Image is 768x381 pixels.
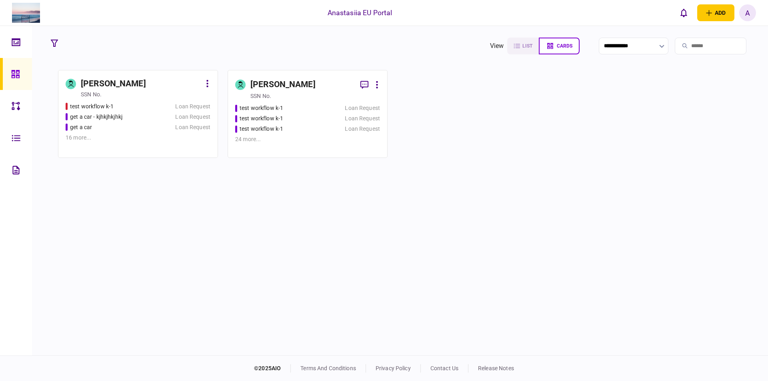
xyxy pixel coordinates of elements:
button: open adding identity options [697,4,734,21]
div: view [490,41,504,51]
a: privacy policy [376,365,411,371]
div: Loan Request [175,102,210,111]
div: 24 more ... [235,135,380,144]
a: terms and conditions [300,365,356,371]
a: [PERSON_NAME]SSN no.test workflow k-1Loan Requestget a car - kjhkjhkjhkjLoan Requestget a carLoan... [58,70,218,158]
div: [PERSON_NAME] [250,78,316,91]
div: 16 more ... [66,134,210,142]
div: SSN no. [81,90,102,98]
div: test workflow k-1 [240,114,283,123]
div: Loan Request [345,125,380,133]
a: contact us [430,365,458,371]
a: [PERSON_NAME]SSN no.test workflow k-1Loan Requesttest workflow k-1Loan Requesttest workflow k-1Lo... [228,70,388,158]
div: test workflow k-1 [70,102,114,111]
div: test workflow k-1 [240,125,283,133]
div: test workflow k-1 [240,104,283,112]
div: Loan Request [175,123,210,132]
div: Loan Request [175,113,210,121]
button: cards [539,38,580,54]
button: open notifications list [676,4,692,21]
div: get a car - kjhkjhkjhkj [70,113,122,121]
div: Loan Request [345,104,380,112]
button: list [507,38,539,54]
span: cards [557,43,572,49]
div: get a car [70,123,92,132]
div: Loan Request [345,114,380,123]
div: SSN no. [250,92,271,100]
span: list [522,43,532,49]
div: © 2025 AIO [254,364,291,373]
button: A [739,4,756,21]
img: client company logo [12,3,40,23]
div: [PERSON_NAME] [81,78,146,90]
a: release notes [478,365,514,371]
div: Anastasiia EU Portal [328,8,392,18]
